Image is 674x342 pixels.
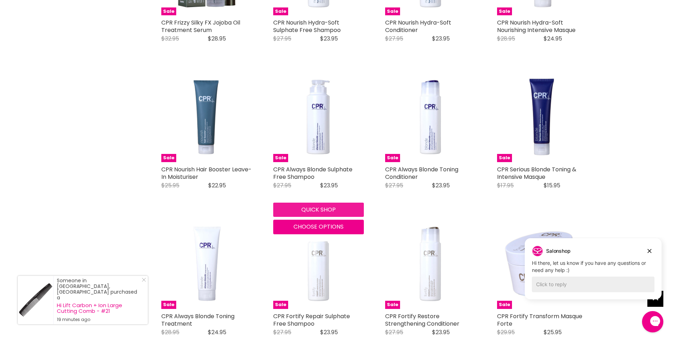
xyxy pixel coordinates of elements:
a: CPR Nourish Hydra-Soft Conditioner [385,18,451,34]
span: Sale [161,301,176,309]
span: $32.95 [161,34,179,43]
img: CPR Fortify Restore Strengthening Conditioner [385,218,476,309]
span: Sale [385,154,400,162]
span: $27.95 [273,34,291,43]
span: $23.95 [432,328,450,336]
a: CPR Always Blonde Conditioner CPR Always Blonde Toning Conditioner Sale [385,71,476,162]
span: $22.95 [208,181,226,189]
a: CPR Serious Blonde Toning & Intensive Masque [497,165,576,181]
img: CPR Always Blonde Toning Conditioner [385,71,476,162]
a: CPR Fortify Transform Masque Forte [497,312,582,328]
iframe: Gorgias live chat campaigns [519,237,667,310]
span: Sale [385,301,400,309]
span: $25.95 [544,328,562,336]
span: $27.95 [385,34,403,43]
span: $15.95 [544,181,560,189]
span: Sale [385,7,400,16]
span: Sale [273,154,288,162]
a: CPR Fortify Restore Strengthening Conditioner [385,312,459,328]
img: CPR Nourish Hair Booster Leave-In Moisturiser [161,71,252,162]
span: Sale [497,154,512,162]
span: $28.95 [208,34,226,43]
img: CPR Always Blonde Toning Treatment [161,218,252,309]
span: $27.95 [385,328,403,336]
a: CPR Serious Blonde Toning & Intensive Masque CPR Serious Blonde Toning & Intensive Masque Sale [497,71,588,162]
button: Choose options [273,220,364,234]
a: Hi Lift Carbon + Ion Large Cutting Comb - #21 [57,303,141,314]
a: Visit product page [18,276,53,324]
small: 19 minutes ago [57,317,141,322]
span: $27.95 [385,181,403,189]
button: Quick shop [273,203,364,217]
span: $29.95 [497,328,515,336]
a: CPR Always Blonde Toning Treatment [161,312,234,328]
a: CPR Always Blonde Sulphate Free Shampoo [273,165,352,181]
span: $24.95 [544,34,562,43]
span: $28.95 [161,328,179,336]
span: $28.95 [497,34,515,43]
a: CPR Always Blonde Toning Treatment Sale [161,218,252,309]
span: $23.95 [320,34,338,43]
a: CPR Nourish Hydra-Soft Sulphate Free Shampoo [273,18,341,34]
span: $27.95 [273,328,291,336]
span: Sale [273,7,288,16]
a: CPR Fortify Repair Sulphate Free Shampoo [273,312,350,328]
a: Close Notification [139,278,146,285]
a: CPR Fortify Repair Sulphate Free Shampoo CPR Fortify Repair Sulphate Free Shampoo Sale [273,218,364,309]
a: CPR Frizzy Silky FX Jojoba Oil Treatment Serum [161,18,240,34]
span: Sale [273,301,288,309]
span: $25.95 [161,181,179,189]
a: CPR Always Blonde Sulphate Free Shampoo CPR Always Blonde Sulphate Free Shampoo Sale [273,71,364,162]
span: Sale [161,7,176,16]
iframe: Gorgias live chat messenger [638,309,667,335]
a: CPR Fortify Transform Masque Forte Sale [497,218,588,309]
a: CPR Nourish Hair Booster Leave-In Moisturiser [161,165,252,181]
span: Sale [161,154,176,162]
span: $23.95 [320,181,338,189]
a: CPR Always Blonde Toning Conditioner [385,165,458,181]
span: $23.95 [432,34,450,43]
a: CPR Nourish Hydra-Soft Nourishing Intensive Masque [497,18,576,34]
span: $24.95 [208,328,226,336]
a: CPR Fortify Restore Strengthening Conditioner CPR Fortify Restore Strengthening Conditioner Sale [385,218,476,309]
span: Choose options [293,223,344,231]
a: CPR Nourish Hair Booster Leave-In Moisturiser Sale [161,71,252,162]
span: $23.95 [432,181,450,189]
span: $17.95 [497,181,514,189]
span: Sale [497,301,512,309]
img: CPR Fortify Transform Masque Forte [497,218,588,309]
img: CPR Always Blonde Sulphate Free Shampoo [273,71,364,162]
div: Someone in [GEOGRAPHIC_DATA], [GEOGRAPHIC_DATA] purchased a [57,278,141,322]
img: CPR Serious Blonde Toning & Intensive Masque [497,71,588,162]
span: Sale [497,7,512,16]
span: $23.95 [320,328,338,336]
svg: Close Icon [142,278,146,282]
span: $27.95 [273,181,291,189]
img: CPR Fortify Repair Sulphate Free Shampoo [273,218,364,309]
